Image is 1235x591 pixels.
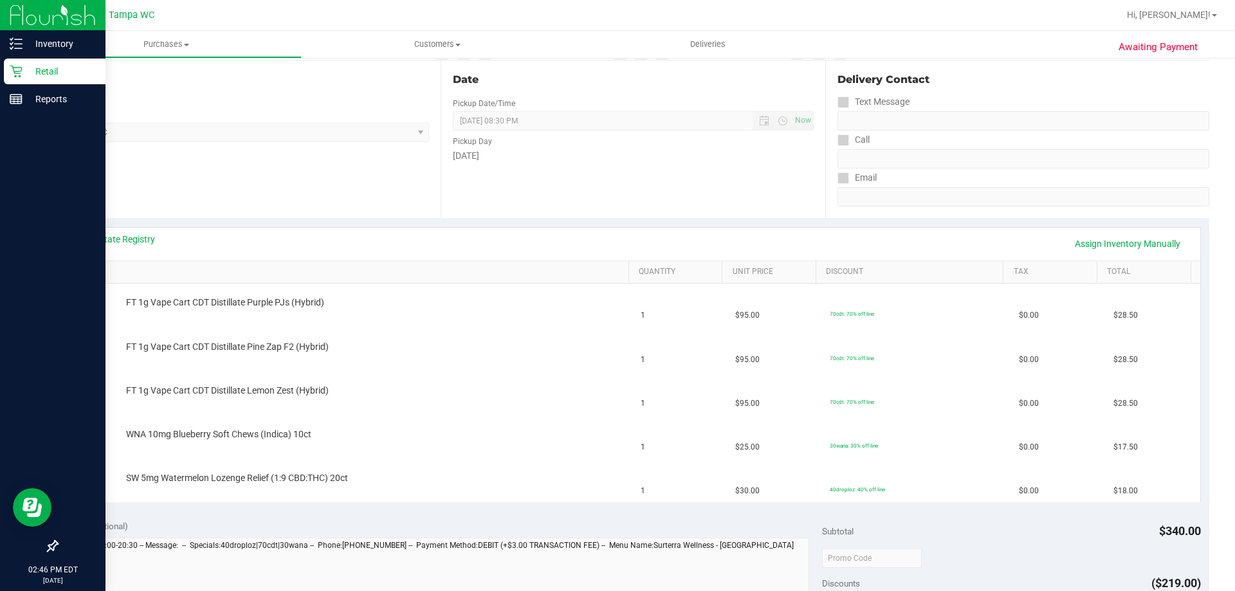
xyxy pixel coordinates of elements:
label: Pickup Day [453,136,492,147]
span: Customers [302,39,572,50]
p: Retail [23,64,100,79]
input: Promo Code [822,549,922,568]
span: 1 [641,354,645,366]
p: [DATE] [6,576,100,585]
p: Reports [23,91,100,107]
span: $0.00 [1019,441,1039,453]
a: Tax [1014,267,1092,277]
span: 70cdt: 70% off line [830,355,874,361]
span: FT 1g Vape Cart CDT Distillate Lemon Zest (Hybrid) [126,385,329,397]
span: FT 1g Vape Cart CDT Distillate Purple PJs (Hybrid) [126,296,324,309]
input: Format: (999) 999-9999 [837,111,1209,131]
span: 1 [641,397,645,410]
span: ($219.00) [1151,576,1201,590]
label: Email [837,168,877,187]
span: Awaiting Payment [1119,40,1198,55]
span: 40droploz: 40% off line [830,486,885,493]
span: Tampa WC [109,10,154,21]
span: $340.00 [1159,524,1201,538]
div: Date [453,72,813,87]
input: Format: (999) 999-9999 [837,149,1209,168]
inline-svg: Retail [10,65,23,78]
a: Assign Inventory Manually [1066,233,1189,255]
a: Deliveries [572,31,843,58]
span: Subtotal [822,526,854,536]
span: $95.00 [735,309,760,322]
a: Total [1107,267,1185,277]
span: 1 [641,485,645,497]
span: $28.50 [1113,309,1138,322]
label: Call [837,131,870,149]
div: Delivery Contact [837,72,1209,87]
a: Discount [826,267,998,277]
span: $0.00 [1019,485,1039,497]
span: $25.00 [735,441,760,453]
span: $0.00 [1019,397,1039,410]
span: $17.50 [1113,441,1138,453]
a: Unit Price [733,267,811,277]
label: Pickup Date/Time [453,98,515,109]
span: 30wana: 30% off line [830,442,878,449]
span: 1 [641,441,645,453]
p: Inventory [23,36,100,51]
label: Text Message [837,93,910,111]
iframe: Resource center [13,488,51,527]
span: FT 1g Vape Cart CDT Distillate Pine Zap F2 (Hybrid) [126,341,329,353]
inline-svg: Reports [10,93,23,105]
span: Hi, [PERSON_NAME]! [1127,10,1211,20]
span: $95.00 [735,354,760,366]
span: $18.00 [1113,485,1138,497]
a: SKU [76,267,623,277]
span: $95.00 [735,397,760,410]
span: $0.00 [1019,309,1039,322]
p: 02:46 PM EDT [6,564,100,576]
a: Quantity [639,267,717,277]
span: 1 [641,309,645,322]
span: $28.50 [1113,354,1138,366]
a: Customers [302,31,572,58]
span: $0.00 [1019,354,1039,366]
span: Purchases [32,39,301,50]
span: 70cdt: 70% off line [830,311,874,317]
a: Purchases [31,31,302,58]
span: Deliveries [673,39,743,50]
inline-svg: Inventory [10,37,23,50]
span: $30.00 [735,485,760,497]
span: SW 5mg Watermelon Lozenge Relief (1:9 CBD:THC) 20ct [126,472,348,484]
div: Location [57,72,429,87]
a: View State Registry [78,233,155,246]
span: WNA 10mg Blueberry Soft Chews (Indica) 10ct [126,428,311,441]
div: [DATE] [453,149,813,163]
span: 70cdt: 70% off line [830,399,874,405]
span: $28.50 [1113,397,1138,410]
